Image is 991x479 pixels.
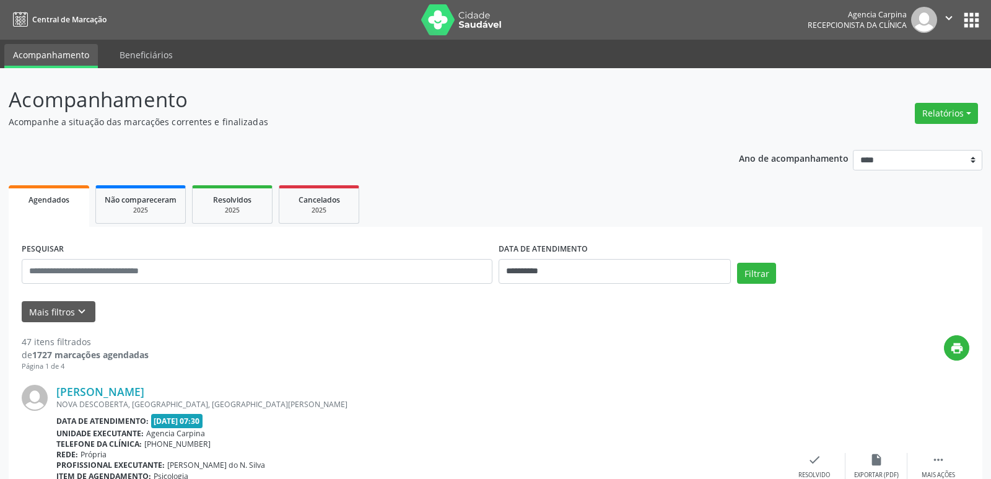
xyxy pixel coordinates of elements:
[299,195,340,205] span: Cancelados
[961,9,982,31] button: apps
[75,305,89,319] i: keyboard_arrow_down
[32,349,149,361] strong: 1727 marcações agendadas
[167,460,265,470] span: [PERSON_NAME] do N. Silva
[56,399,784,410] div: NOVA DESCOBERTA, [GEOGRAPHIC_DATA], [GEOGRAPHIC_DATA][PERSON_NAME]
[22,348,149,361] div: de
[28,195,69,205] span: Agendados
[737,263,776,284] button: Filtrar
[944,335,969,361] button: print
[22,361,149,372] div: Página 1 de 4
[911,7,937,33] img: img
[22,240,64,259] label: PESQUISAR
[808,20,907,30] span: Recepcionista da clínica
[22,301,95,323] button: Mais filtroskeyboard_arrow_down
[56,439,142,449] b: Telefone da clínica:
[56,416,149,426] b: Data de atendimento:
[22,385,48,411] img: img
[105,195,177,205] span: Não compareceram
[105,206,177,215] div: 2025
[937,7,961,33] button: 
[9,115,690,128] p: Acompanhe a situação das marcações correntes e finalizadas
[870,453,883,467] i: insert_drive_file
[81,449,107,460] span: Própria
[808,453,821,467] i: check
[146,428,205,439] span: Agencia Carpina
[915,103,978,124] button: Relatórios
[111,44,181,66] a: Beneficiários
[144,439,211,449] span: [PHONE_NUMBER]
[739,150,849,165] p: Ano de acompanhamento
[9,9,107,30] a: Central de Marcação
[56,460,165,470] b: Profissional executante:
[151,414,203,428] span: [DATE] 07:30
[56,449,78,460] b: Rede:
[22,335,149,348] div: 47 itens filtrados
[9,84,690,115] p: Acompanhamento
[932,453,945,467] i: 
[950,341,964,355] i: print
[201,206,263,215] div: 2025
[288,206,350,215] div: 2025
[56,385,144,398] a: [PERSON_NAME]
[56,428,144,439] b: Unidade executante:
[942,11,956,25] i: 
[4,44,98,68] a: Acompanhamento
[32,14,107,25] span: Central de Marcação
[213,195,251,205] span: Resolvidos
[499,240,588,259] label: DATA DE ATENDIMENTO
[808,9,907,20] div: Agencia Carpina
